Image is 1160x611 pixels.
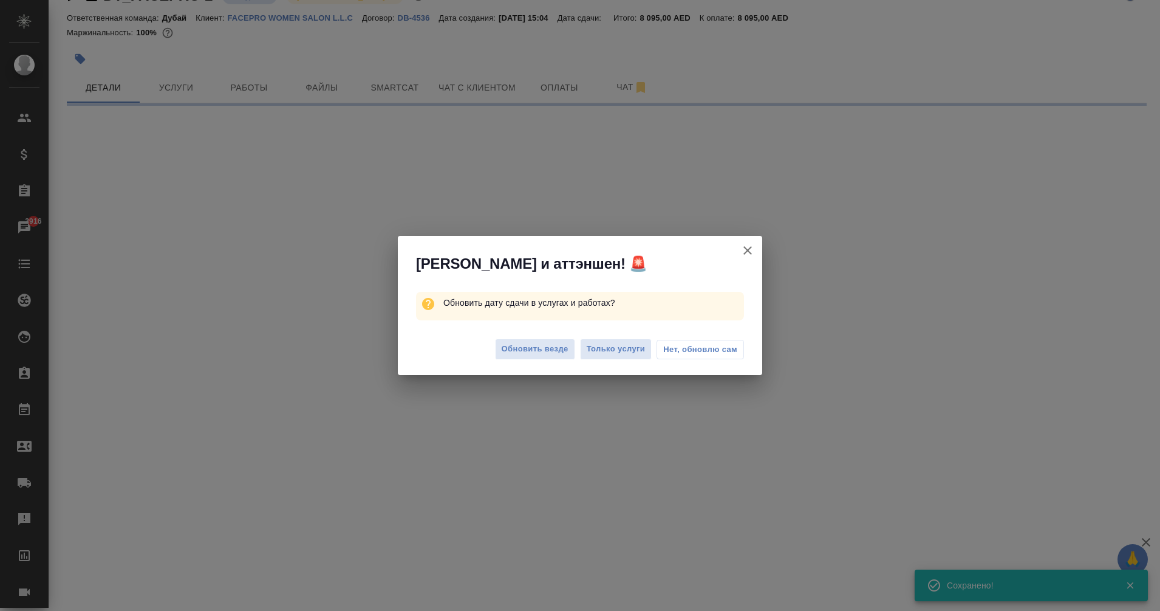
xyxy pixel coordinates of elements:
span: Обновить везде [502,342,568,356]
button: Обновить везде [495,339,575,360]
span: Только услуги [587,342,646,356]
span: Нет, обновлю сам [663,343,737,356]
button: Нет, обновлю сам [657,340,744,359]
button: Только услуги [580,339,652,360]
p: Обновить дату сдачи в услугах и работах? [443,292,744,314]
span: [PERSON_NAME] и аттэншен! 🚨 [416,254,647,274]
